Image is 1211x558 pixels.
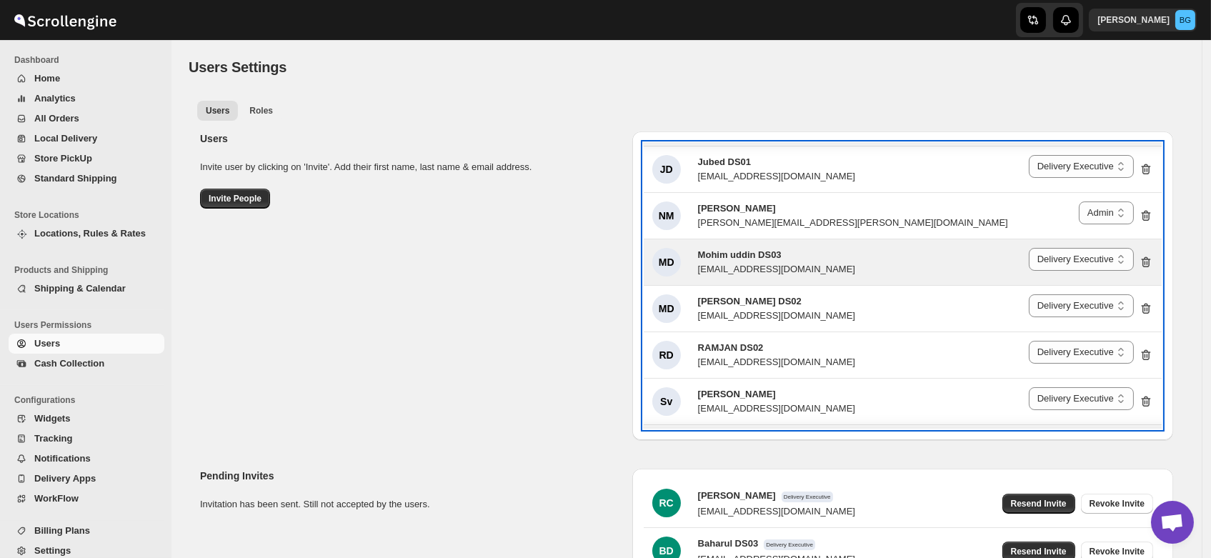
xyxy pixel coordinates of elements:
[14,319,164,331] span: Users Permissions
[34,113,79,124] span: All Orders
[1090,498,1145,509] span: Revoke Invite
[34,545,71,556] span: Settings
[9,409,164,429] button: Widgets
[34,73,60,84] span: Home
[34,525,90,536] span: Billing Plans
[698,402,855,416] div: [EMAIL_ADDRESS][DOMAIN_NAME]
[698,249,782,260] span: Mohim uddin DS03
[14,264,164,276] span: Products and Shipping
[14,394,164,406] span: Configurations
[34,153,92,164] span: Store PickUp
[9,469,164,489] button: Delivery Apps
[11,2,119,38] img: ScrollEngine
[652,201,681,230] div: NM
[698,262,855,276] div: [EMAIL_ADDRESS][DOMAIN_NAME]
[652,155,681,184] div: JD
[9,334,164,354] button: Users
[698,296,802,307] span: [PERSON_NAME] DS02
[34,493,79,504] span: WorkFlow
[200,497,621,512] p: Invitation has been sent. Still not accepted by the users.
[1175,10,1195,30] span: Brajesh Giri
[1081,494,1153,514] button: Revoke Invite
[206,105,229,116] span: Users
[698,156,751,167] span: Jubed DS01
[1089,9,1197,31] button: User menu
[34,338,60,349] span: Users
[698,216,1008,230] div: [PERSON_NAME][EMAIL_ADDRESS][PERSON_NAME][DOMAIN_NAME]
[1097,14,1170,26] p: [PERSON_NAME]
[200,469,621,483] h2: Pending Invites
[249,105,273,116] span: Roles
[34,173,117,184] span: Standard Shipping
[652,387,681,416] div: Sv
[652,341,681,369] div: RD
[34,433,72,444] span: Tracking
[1011,546,1067,557] span: Resend Invite
[1180,16,1191,24] text: BG
[34,453,91,464] span: Notifications
[34,358,104,369] span: Cash Collection
[9,354,164,374] button: Cash Collection
[1090,546,1145,557] span: Revoke Invite
[9,109,164,129] button: All Orders
[14,54,164,66] span: Dashboard
[652,294,681,323] div: MD
[197,101,238,121] button: All customers
[1011,498,1067,509] span: Resend Invite
[34,473,96,484] span: Delivery Apps
[9,521,164,541] button: Billing Plans
[34,133,97,144] span: Local Delivery
[782,492,833,502] span: Delivery Executive
[9,89,164,109] button: Analytics
[34,413,70,424] span: Widgets
[9,489,164,509] button: WorkFlow
[9,224,164,244] button: Locations, Rules & Rates
[698,169,855,184] div: [EMAIL_ADDRESS][DOMAIN_NAME]
[200,160,621,174] p: Invite user by clicking on 'Invite'. Add their first name, last name & email address.
[652,248,681,276] div: MD
[189,59,286,75] span: Users Settings
[764,539,815,550] span: Delivery Executive
[34,283,126,294] span: Shipping & Calendar
[200,189,270,209] button: Invite People
[1002,494,1075,514] button: Resend Invite
[698,504,855,519] div: [EMAIL_ADDRESS][DOMAIN_NAME]
[652,489,681,517] div: RC
[698,389,776,399] span: [PERSON_NAME]
[9,69,164,89] button: Home
[698,355,855,369] div: [EMAIL_ADDRESS][DOMAIN_NAME]
[34,228,146,239] span: Locations, Rules & Rates
[698,309,855,323] div: [EMAIL_ADDRESS][DOMAIN_NAME]
[9,449,164,469] button: Notifications
[34,93,76,104] span: Analytics
[209,193,261,204] span: Invite People
[1151,501,1194,544] div: Open chat
[698,490,776,501] span: [PERSON_NAME]
[9,279,164,299] button: Shipping & Calendar
[698,342,764,353] span: RAMJAN DS02
[14,209,164,221] span: Store Locations
[200,131,621,146] h2: Users
[698,203,776,214] span: [PERSON_NAME]
[9,429,164,449] button: Tracking
[698,538,759,549] span: Baharul DS03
